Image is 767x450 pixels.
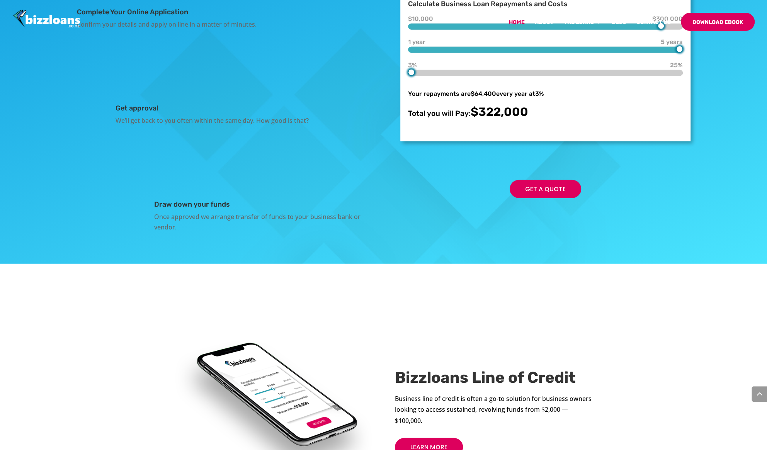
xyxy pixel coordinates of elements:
[636,20,671,38] a: Contact Us
[612,20,626,38] a: Blog
[408,107,682,119] div: Total you will Pay:
[471,90,496,97] span: $64,400
[471,105,528,119] span: $322,000
[395,393,592,426] p: Business line of credit is often a go-to solution for business owners looking to access sustained...
[408,88,682,99] div: Your repayments are every year at
[535,20,554,38] a: About
[509,20,525,38] a: Home
[154,200,230,209] span: Draw down your funds
[395,366,592,393] h2: Bizzloans Line of Credit
[510,180,581,198] a: Get a Quote
[116,115,367,126] div: We’ll get back to you often within the same day. How good is that?
[13,10,80,29] img: Bizzloans New Zealand
[535,90,544,97] span: 3%
[116,104,158,112] span: Get approval
[681,13,755,31] a: Download Ebook
[154,212,367,233] div: Once approved we arrange transfer of funds to your business bank or vendor.
[564,20,602,38] a: The Loans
